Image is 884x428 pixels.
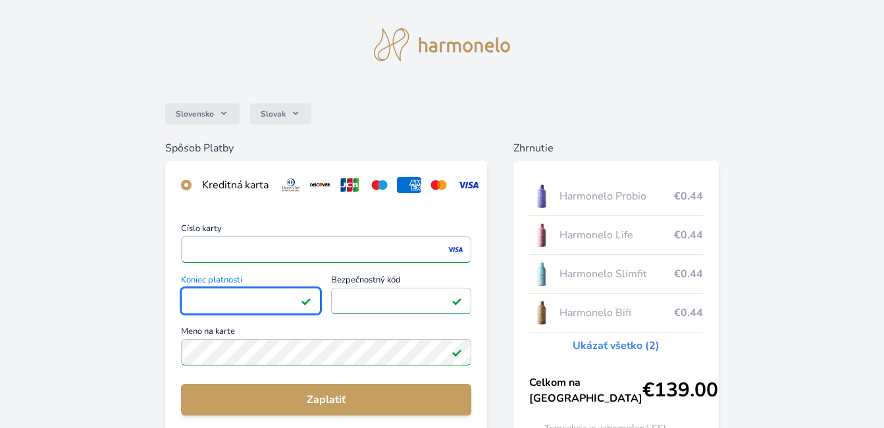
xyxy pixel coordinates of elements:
[261,109,286,119] span: Slovak
[559,305,675,321] span: Harmonelo Bifi
[187,240,465,259] iframe: Iframe pre číslo karty
[642,379,718,402] span: €139.00
[250,103,311,124] button: Slovak
[559,266,675,282] span: Harmonelo Slimfit
[181,327,471,339] span: Meno na karte
[187,292,315,310] iframe: Iframe pre deň vypršania platnosti
[446,244,464,255] img: visa
[559,227,675,243] span: Harmonelo Life
[573,338,660,354] a: Ukázať všetko (2)
[176,109,214,119] span: Slovensko
[181,384,471,415] button: Zaplatiť
[397,177,421,193] img: amex.svg
[202,177,269,193] div: Kreditná karta
[674,266,703,282] span: €0.44
[529,296,554,329] img: CLEAN_BIFI_se_stinem_x-lo.jpg
[529,219,554,252] img: CLEAN_LIFE_se_stinem_x-lo.jpg
[165,140,487,156] h6: Spôsob Platby
[279,177,303,193] img: diners.svg
[181,339,471,365] input: Meno na kartePole je platné
[338,177,362,193] img: jcb.svg
[513,140,719,156] h6: Zhrnutie
[181,276,321,288] span: Koniec platnosti
[337,292,465,310] iframe: Iframe pre bezpečnostný kód
[456,177,481,193] img: visa.svg
[674,227,703,243] span: €0.44
[181,225,471,236] span: Číslo karty
[367,177,392,193] img: maestro.svg
[674,188,703,204] span: €0.44
[192,392,461,408] span: Zaplatiť
[165,103,240,124] button: Slovensko
[452,347,462,358] img: Pole je platné
[308,177,332,193] img: discover.svg
[674,305,703,321] span: €0.44
[301,296,311,306] img: Pole je platné
[529,375,642,406] span: Celkom na [GEOGRAPHIC_DATA]
[452,296,462,306] img: Pole je platné
[559,188,675,204] span: Harmonelo Probio
[374,28,511,61] img: logo.svg
[529,257,554,290] img: SLIMFIT_se_stinem_x-lo.jpg
[427,177,451,193] img: mc.svg
[331,276,471,288] span: Bezpečnostný kód
[529,180,554,213] img: CLEAN_PROBIO_se_stinem_x-lo.jpg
